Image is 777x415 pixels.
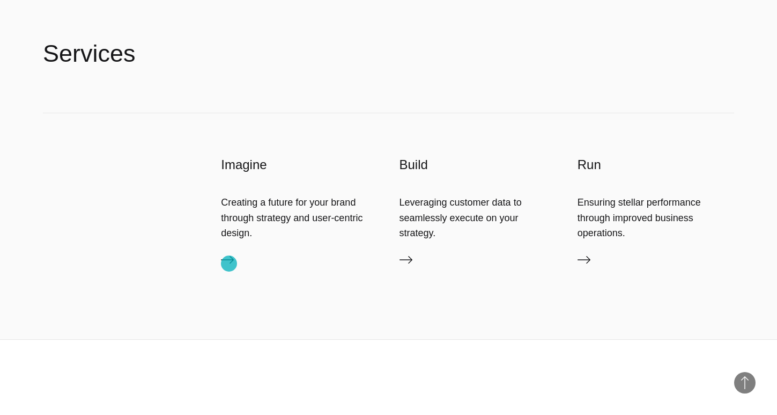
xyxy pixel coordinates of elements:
h3: Build [399,156,556,173]
h3: Imagine [221,156,378,173]
h2: Services [43,38,136,70]
button: Back to Top [734,372,756,394]
h3: Run [578,156,734,173]
div: Ensuring stellar performance through improved business operations. [578,195,734,241]
div: Creating a future for your brand through strategy and user-centric design. [221,195,378,241]
div: Leveraging customer data to seamlessly execute on your strategy. [399,195,556,241]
